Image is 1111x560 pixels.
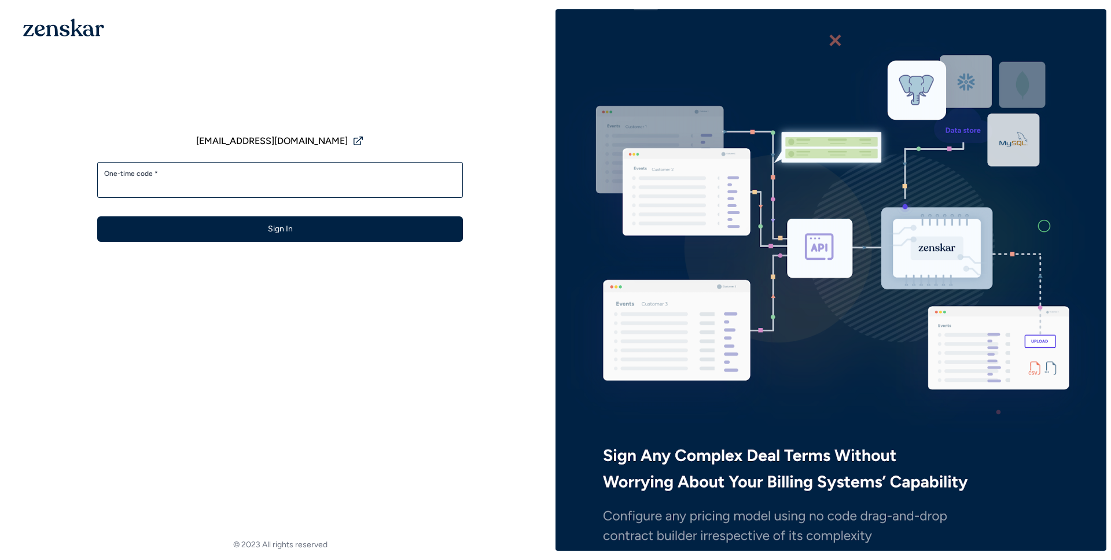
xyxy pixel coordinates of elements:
[196,134,348,148] span: [EMAIL_ADDRESS][DOMAIN_NAME]
[104,169,456,178] label: One-time code *
[97,216,463,242] button: Sign In
[23,19,104,36] img: 1OGAJ2xQqyY4LXKgY66KYq0eOWRCkrZdAb3gUhuVAqdWPZE9SRJmCz+oDMSn4zDLXe31Ii730ItAGKgCKgCCgCikA4Av8PJUP...
[5,539,555,551] footer: © 2023 All rights reserved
